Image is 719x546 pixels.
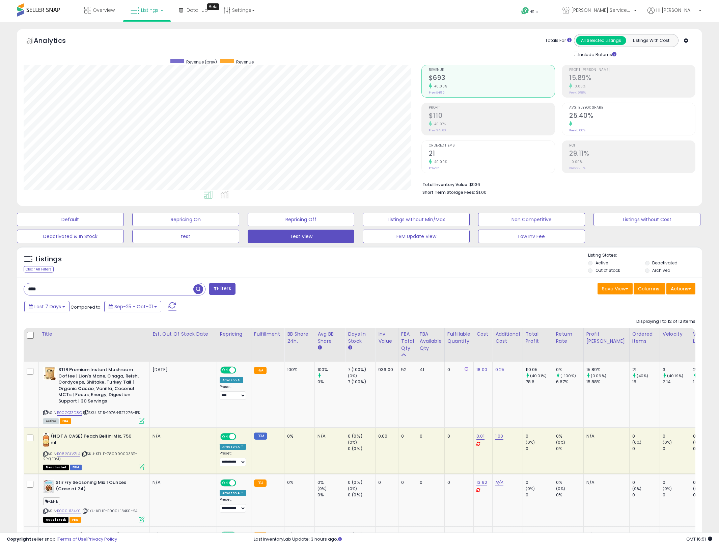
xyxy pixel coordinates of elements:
small: Prev: $78.60 [429,128,446,132]
div: Est. Out Of Stock Date [153,331,214,338]
a: Privacy Policy [87,536,117,542]
div: Total Profit [526,331,550,345]
div: Return Rate [556,331,581,345]
div: 0 [447,433,468,439]
label: Deactivated [652,260,677,266]
a: Help [516,2,552,22]
small: (0%) [526,440,535,445]
button: Non Competitive [478,213,585,226]
small: (0%) [632,440,642,445]
div: 7 (100%) [348,379,375,385]
span: FBA [60,418,71,424]
span: Listings [141,7,159,14]
button: Filters [209,283,235,295]
button: Deactivated & In Stock [17,230,124,243]
div: Last InventoryLab Update: 3 hours ago. [254,536,712,543]
div: 0 [447,479,468,486]
label: Active [596,260,608,266]
div: 0% [317,492,345,498]
div: 15.89% [586,367,629,373]
button: Sep-25 - Oct-01 [104,301,161,312]
div: Preset: [220,451,246,466]
div: Avg BB Share [317,331,342,345]
span: ON [221,434,229,440]
span: | SKU: STIR-197644127276-1PK [83,410,140,415]
img: 51VTNPHlgGL._SL40_.jpg [43,479,54,493]
button: Save View [598,283,633,294]
small: Days In Stock. [348,345,352,351]
div: N/A [317,433,340,439]
div: 0 [632,479,660,486]
div: 0 (0%) [348,446,375,452]
span: Revenue (prev) [186,59,217,65]
span: 2025-10-9 16:51 GMT [686,536,712,542]
h2: 15.89% [569,74,695,83]
div: ASIN: [43,479,144,522]
b: STIR Premium Instant Mushroom Coffee | Lion’s Mane, Chaga, Reishi, Cordyceps, Shiitake, Turkey Ta... [58,367,140,406]
h5: Analytics [34,36,79,47]
div: Days In Stock [348,331,372,345]
small: (40%) [637,373,648,379]
a: 0.25 [495,366,505,373]
span: Overview [93,7,115,14]
a: 1.00 [495,433,503,440]
a: 0.01 [476,433,485,440]
div: 0% [317,479,345,486]
h2: $110 [429,112,555,121]
span: OFF [235,480,246,486]
small: Prev: 15.88% [569,90,586,95]
div: Amazon AI * [220,490,246,496]
div: 0 [378,479,393,486]
button: Last 7 Days [24,301,70,312]
div: 100% [317,367,345,373]
span: DataHub [187,7,208,14]
div: 0% [556,433,583,439]
span: | SKU: KEHE-B000H134K0-24 [82,508,137,514]
small: (0%) [663,486,672,491]
h2: 29.11% [569,150,695,159]
strong: Copyright [7,536,31,542]
div: Velocity Last 30d [693,331,718,345]
div: Tooltip anchor [207,3,219,10]
img: 51QlxUyt6GL._SL40_.jpg [43,367,57,380]
small: (0%) [526,486,535,491]
span: All listings that are unavailable for purchase on Amazon for any reason other than out-of-stock [43,465,69,470]
div: Displaying 1 to 12 of 12 items [636,318,695,325]
button: All Selected Listings [576,36,626,45]
div: Repricing [220,331,248,338]
small: (0.06%) [591,373,606,379]
div: 0 [420,479,439,486]
div: 3 [663,367,690,373]
div: Clear All Filters [24,266,54,272]
div: BB Share 24h. [287,331,312,345]
div: 0 [632,492,660,498]
div: 0 [632,433,660,439]
button: Default [17,213,124,226]
label: Archived [652,267,670,273]
p: N/A [153,433,212,439]
div: 0 [663,433,690,439]
span: Revenue [236,59,254,65]
small: Avg BB Share. [317,345,322,351]
div: ASIN: [43,367,144,423]
div: 0% [287,479,309,486]
div: 15.88% [586,379,629,385]
h2: 25.40% [569,112,695,121]
div: 100% [287,367,309,373]
div: 110.05 [526,367,553,373]
div: Ordered Items [632,331,657,345]
li: $936 [422,180,690,188]
div: Amazon AI [220,377,243,383]
a: N/A [495,479,503,486]
b: (NOT A CASE) Peach Bellini Mix, 750 ml [51,433,133,447]
button: Low Inv Fee [478,230,585,243]
h2: $693 [429,74,555,83]
a: 18.00 [476,366,487,373]
div: 0 [526,479,553,486]
button: Listings without Cost [593,213,700,226]
button: test [132,230,239,243]
div: 0 (0%) [348,433,375,439]
div: 0% [287,433,309,439]
div: 52 [401,367,412,373]
small: Prev: $495 [429,90,444,95]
